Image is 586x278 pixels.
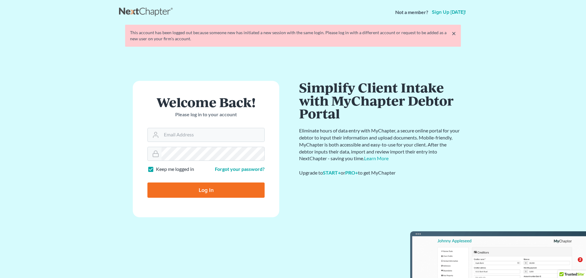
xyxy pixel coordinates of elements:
strong: Not a member? [395,9,428,16]
a: × [452,30,456,37]
p: Please log in to your account [147,111,265,118]
p: Eliminate hours of data entry with MyChapter, a secure online portal for your debtor to input the... [299,127,461,162]
a: Sign up [DATE]! [431,10,467,15]
label: Keep me logged in [156,166,194,173]
h1: Simplify Client Intake with MyChapter Debtor Portal [299,81,461,120]
a: Learn More [364,155,389,161]
h1: Welcome Back! [147,96,265,109]
a: Forgot your password? [215,166,265,172]
span: 2 [578,257,583,262]
iframe: Intercom live chat [565,257,580,272]
div: Upgrade to or to get MyChapter [299,169,461,176]
input: Log In [147,182,265,198]
input: Email Address [161,128,264,142]
a: START+ [323,170,341,175]
div: This account has been logged out because someone new has initiated a new session with the same lo... [130,30,456,42]
a: PRO+ [345,170,358,175]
